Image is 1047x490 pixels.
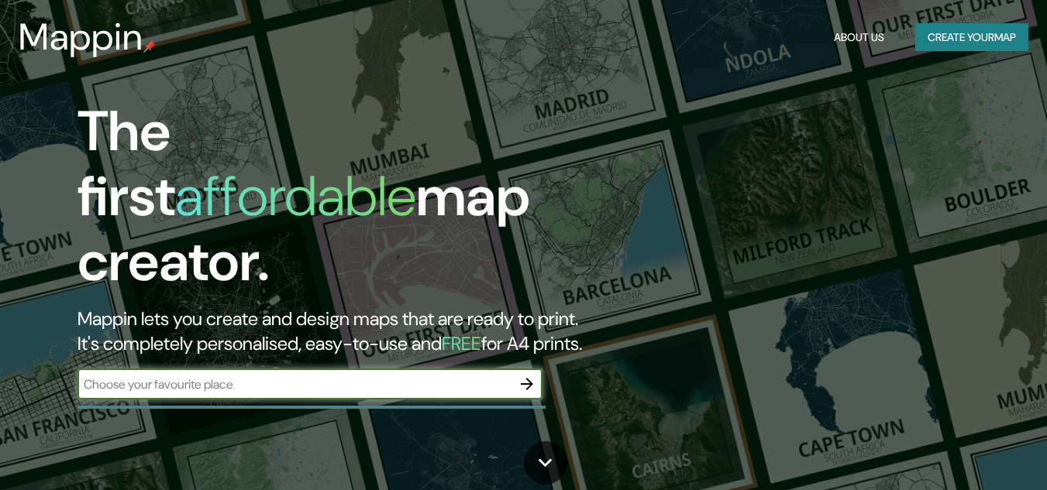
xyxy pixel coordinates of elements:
[77,307,601,356] h2: Mappin lets you create and design maps that are ready to print. It's completely personalised, eas...
[143,40,156,53] img: mappin-pin
[77,99,601,307] h1: The first map creator.
[77,375,511,393] input: Choose your favourite place
[828,23,890,52] button: About Us
[442,331,481,355] h5: FREE
[915,23,1028,52] button: Create yourmap
[19,15,143,59] h3: Mappin
[175,160,416,232] h1: affordable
